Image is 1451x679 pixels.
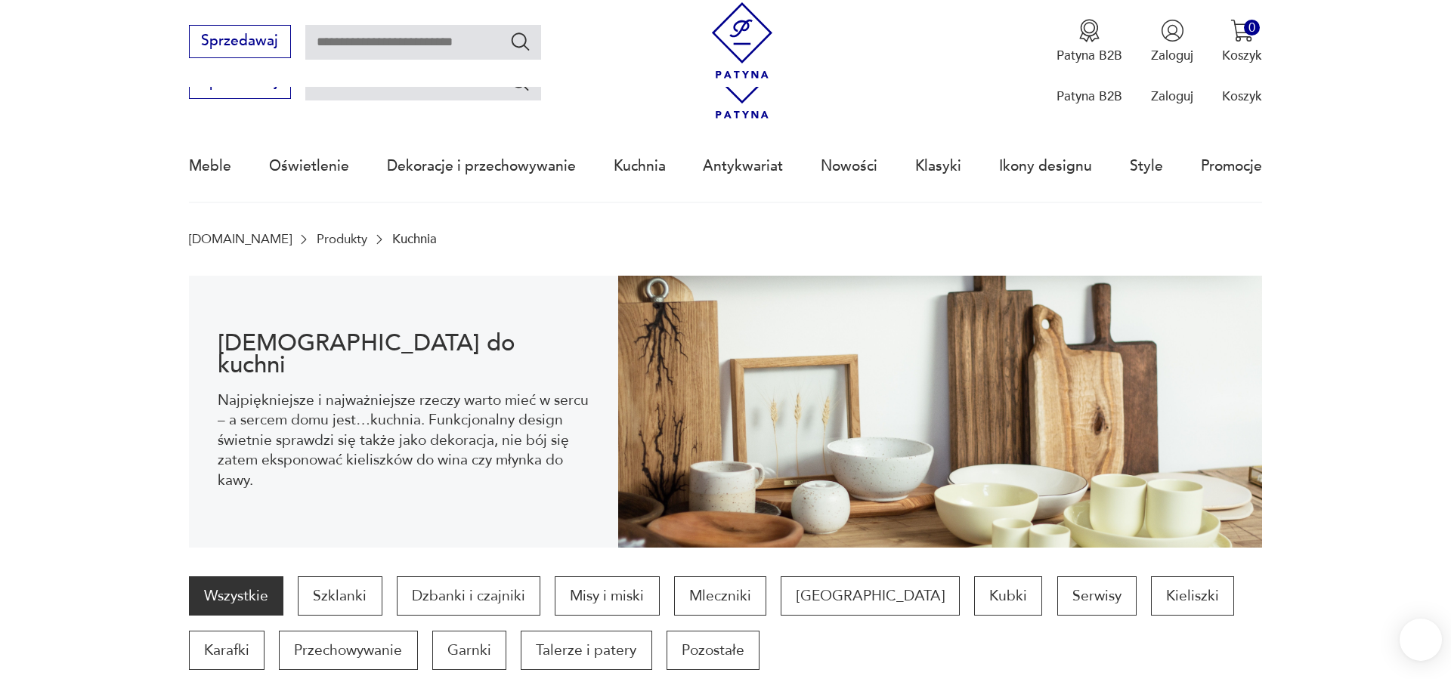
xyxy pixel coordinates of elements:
[1244,20,1260,35] div: 0
[915,131,961,201] a: Klasyki
[387,131,576,201] a: Dekoracje i przechowywanie
[1222,88,1262,105] p: Koszyk
[1057,576,1137,616] a: Serwisy
[392,232,437,246] p: Kuchnia
[1130,131,1163,201] a: Style
[189,631,265,670] a: Karafki
[1151,19,1193,64] button: Zaloguj
[1057,47,1122,64] p: Patyna B2B
[189,232,292,246] a: [DOMAIN_NAME]
[269,131,349,201] a: Oświetlenie
[1222,47,1262,64] p: Koszyk
[1230,19,1254,42] img: Ikona koszyka
[317,232,367,246] a: Produkty
[974,576,1042,616] a: Kubki
[999,131,1092,201] a: Ikony designu
[509,71,531,93] button: Szukaj
[614,131,666,201] a: Kuchnia
[667,631,760,670] a: Pozostałe
[1151,47,1193,64] p: Zaloguj
[821,131,877,201] a: Nowości
[397,576,540,616] a: Dzbanki i czajniki
[1151,88,1193,105] p: Zaloguj
[674,576,766,616] a: Mleczniki
[189,25,291,58] button: Sprzedawaj
[618,276,1262,548] img: b2f6bfe4a34d2e674d92badc23dc4074.jpg
[1222,19,1262,64] button: 0Koszyk
[521,631,651,670] a: Talerze i patery
[189,77,291,89] a: Sprzedawaj
[704,2,781,79] img: Patyna - sklep z meblami i dekoracjami vintage
[189,576,283,616] a: Wszystkie
[1057,88,1122,105] p: Patyna B2B
[1078,19,1101,42] img: Ikona medalu
[218,390,589,490] p: Najpiękniejsze i najważniejsze rzeczy warto mieć w sercu – a sercem domu jest…kuchnia. Funkcjonal...
[218,332,589,376] h1: [DEMOGRAPHIC_DATA] do kuchni
[432,631,506,670] a: Garnki
[781,576,959,616] a: [GEOGRAPHIC_DATA]
[1161,19,1184,42] img: Ikonka użytkownika
[1201,131,1262,201] a: Promocje
[189,36,291,48] a: Sprzedawaj
[509,30,531,52] button: Szukaj
[279,631,417,670] a: Przechowywanie
[1057,19,1122,64] button: Patyna B2B
[1400,619,1442,661] iframe: Smartsupp widget button
[189,131,231,201] a: Meble
[703,131,783,201] a: Antykwariat
[1057,19,1122,64] a: Ikona medaluPatyna B2B
[555,576,659,616] a: Misy i miski
[1151,576,1234,616] a: Kieliszki
[298,576,382,616] a: Szklanki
